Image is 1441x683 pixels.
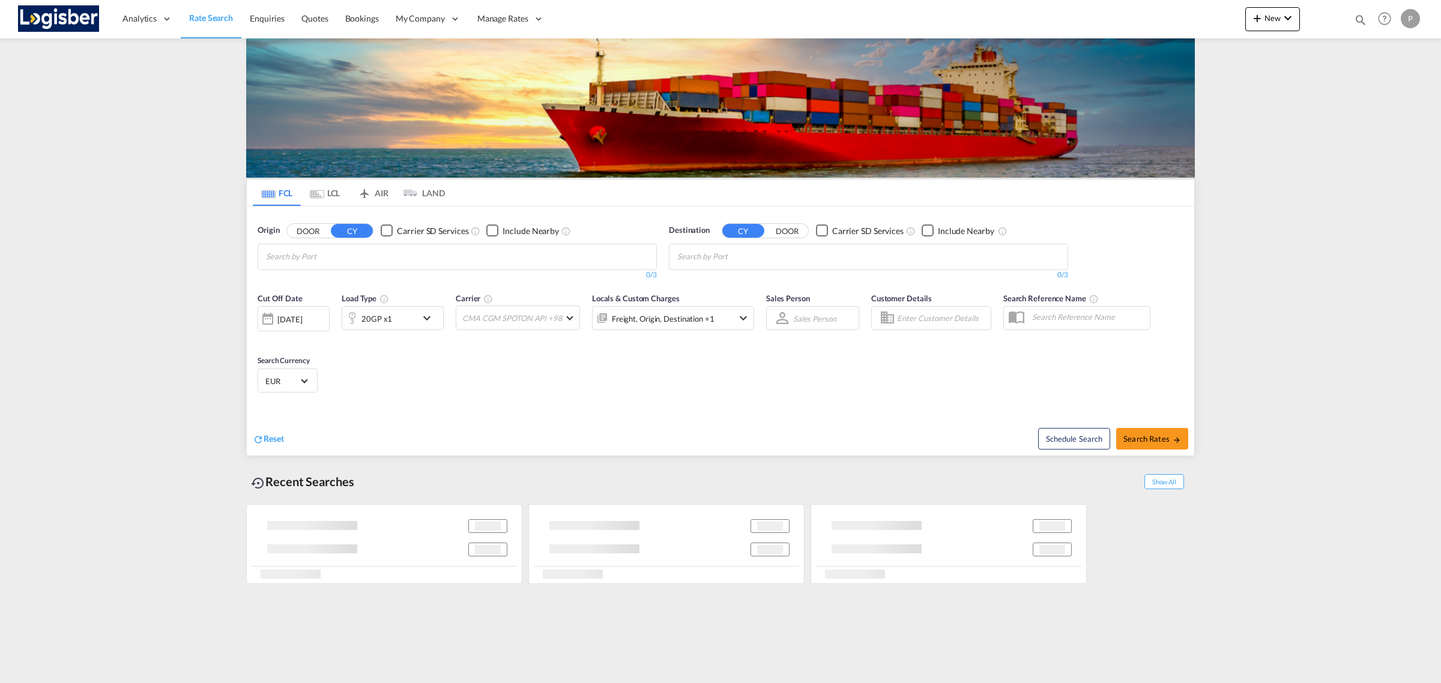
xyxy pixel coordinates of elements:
input: Chips input. [677,247,791,266]
md-icon: The selected Trucker/Carrierwill be displayed in the rate results If the rates are from another f... [483,294,493,304]
div: 20GP x1icon-chevron-down [342,306,444,330]
span: Rate Search [189,13,233,23]
span: Destination [669,224,710,236]
md-icon: Your search will be saved by the below given name [1089,294,1099,304]
div: OriginDOOR CY Checkbox No InkUnchecked: Search for CY (Container Yard) services for all selected ... [247,206,1194,456]
md-datepicker: Select [258,330,267,346]
div: Freight Origin Destination Factory Stuffingicon-chevron-down [592,306,754,330]
img: d7a75e507efd11eebffa5922d020a472.png [18,5,99,32]
span: Sales Person [766,293,810,303]
span: Cut Off Date [258,293,303,303]
span: Search Rates [1123,434,1181,444]
button: icon-plus 400-fgNewicon-chevron-down [1245,7,1300,31]
md-icon: icon-arrow-right [1173,436,1181,444]
md-icon: icon-refresh [253,434,264,445]
button: CY [722,224,764,238]
md-chips-wrap: Chips container with autocompletion. Enter the text area, type text to search, and then use the u... [675,244,796,266]
span: Origin [258,224,279,236]
div: Help [1374,8,1401,30]
span: EUR [265,376,299,387]
md-icon: icon-chevron-down [420,311,440,325]
span: Search Currency [258,356,310,365]
md-icon: Unchecked: Ignores neighbouring ports when fetching rates.Checked : Includes neighbouring ports w... [998,226,1007,236]
button: Note: By default Schedule search will only considerorigin ports, destination ports and cut off da... [1038,428,1110,450]
md-icon: Unchecked: Ignores neighbouring ports when fetching rates.Checked : Includes neighbouring ports w... [561,226,571,236]
div: P [1401,9,1420,28]
md-checkbox: Checkbox No Ink [816,224,904,237]
span: Analytics [122,13,157,25]
md-tab-item: FCL [253,179,301,206]
span: Carrier [456,293,493,303]
input: Chips input. [266,247,380,266]
button: CY [331,224,373,238]
div: Include Nearby [503,225,559,237]
div: Carrier SD Services [832,225,904,237]
md-tab-item: LAND [397,179,445,206]
md-select: Sales Person [792,310,838,327]
md-tab-item: AIR [349,179,397,206]
input: Search Reference Name [1026,308,1150,326]
div: icon-refreshReset [253,433,284,446]
md-icon: icon-airplane [357,186,372,195]
md-icon: Unchecked: Search for CY (Container Yard) services for all selected carriers.Checked : Search for... [471,226,480,236]
span: Locals & Custom Charges [592,293,680,303]
span: Load Type [342,293,389,303]
button: DOOR [287,224,329,238]
span: Show All [1144,474,1184,489]
md-pagination-wrapper: Use the left and right arrow keys to navigate between tabs [253,179,445,206]
span: Manage Rates [477,13,528,25]
md-icon: icon-backup-restore [251,476,265,490]
md-icon: icon-plus 400-fg [1250,11,1264,25]
md-select: Select Currency: € EUREuro [264,372,311,390]
md-icon: icon-chevron-down [1281,11,1295,25]
span: Search Reference Name [1003,293,1099,303]
md-icon: icon-information-outline [379,294,389,304]
md-icon: icon-chevron-down [736,311,751,325]
md-checkbox: Checkbox No Ink [922,224,994,237]
div: Freight Origin Destination Factory Stuffing [612,310,714,327]
div: [DATE] [258,306,330,331]
span: Help [1374,8,1395,29]
div: icon-magnify [1354,13,1367,31]
div: [DATE] [277,314,302,325]
div: Include Nearby [938,225,994,237]
div: Recent Searches [246,468,359,495]
md-chips-wrap: Chips container with autocompletion. Enter the text area, type text to search, and then use the u... [264,244,385,266]
div: Carrier SD Services [397,225,468,237]
md-icon: Unchecked: Search for CY (Container Yard) services for all selected carriers.Checked : Search for... [906,226,916,236]
span: Enquiries [250,13,285,23]
span: New [1250,13,1295,23]
div: 20GP x1 [361,310,392,327]
span: Quotes [301,13,328,23]
div: 0/3 [258,270,657,280]
span: Reset [264,433,284,444]
span: Customer Details [871,293,932,303]
md-tab-item: LCL [301,179,349,206]
img: LCL+%26+FCL+BACKGROUND.png [246,38,1195,178]
input: Enter Customer Details [897,309,987,327]
button: DOOR [766,224,808,238]
md-icon: icon-magnify [1354,13,1367,26]
div: 0/3 [669,270,1068,280]
button: Search Ratesicon-arrow-right [1116,428,1188,450]
md-checkbox: Checkbox No Ink [486,224,559,237]
span: My Company [396,13,445,25]
span: Bookings [345,13,379,23]
md-checkbox: Checkbox No Ink [381,224,468,237]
